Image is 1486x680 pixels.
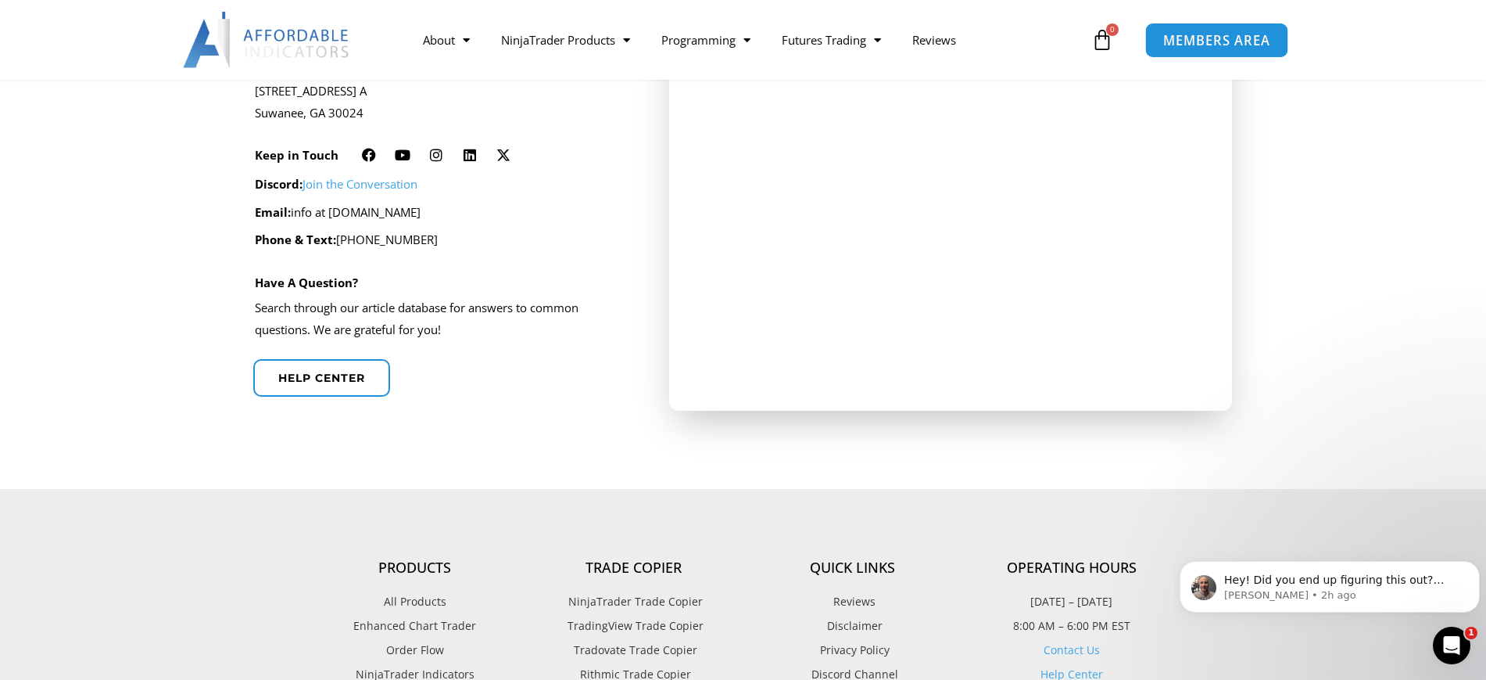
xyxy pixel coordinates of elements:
[1044,642,1100,657] a: Contact Us
[897,22,972,58] a: Reviews
[255,204,291,220] strong: Email:
[255,176,303,192] strong: Discord:
[407,22,485,58] a: About
[386,640,444,660] span: Order Flow
[306,616,525,636] a: Enhanced Chart Trader
[255,229,628,251] p: [PHONE_NUMBER]
[253,359,390,397] a: Help center
[1106,23,1119,36] span: 0
[1173,528,1486,638] iframe: Intercom notifications message
[693,44,1208,373] iframe: Affordable Indicators, Inc.
[962,559,1181,577] h4: Operating Hours
[303,176,417,192] a: Join the Conversation
[1068,17,1137,63] a: 0
[743,640,962,660] a: Privacy Policy
[743,559,962,577] h4: Quick Links
[823,616,883,636] span: Disclaimer
[829,592,875,612] span: Reviews
[564,616,704,636] span: TradingView Trade Copier
[1465,627,1477,639] span: 1
[255,232,336,247] strong: Phone & Text:
[525,640,743,660] a: Tradovate Trade Copier
[407,22,1087,58] nav: Menu
[255,202,628,224] p: info at [DOMAIN_NAME]
[525,592,743,612] a: NinjaTrader Trade Copier
[564,592,703,612] span: NinjaTrader Trade Copier
[525,559,743,577] h4: Trade Copier
[255,297,628,341] p: Search through our article database for answers to common questions. We are grateful for you!
[306,640,525,660] a: Order Flow
[525,616,743,636] a: TradingView Trade Copier
[766,22,897,58] a: Futures Trading
[306,592,525,612] a: All Products
[962,592,1181,612] p: [DATE] – [DATE]
[183,12,351,68] img: LogoAI | Affordable Indicators – NinjaTrader
[646,22,766,58] a: Programming
[1145,22,1288,57] a: MEMBERS AREA
[816,640,890,660] span: Privacy Policy
[1433,627,1470,664] iframe: Intercom live chat
[353,616,476,636] span: Enhanced Chart Trader
[306,559,525,577] h4: Products
[255,148,338,163] h6: Keep in Touch
[570,640,697,660] span: Tradovate Trade Copier
[743,616,962,636] a: Disclaimer
[255,81,628,124] p: [STREET_ADDRESS] A Suwanee, GA 30024
[278,372,365,383] span: Help center
[743,592,962,612] a: Reviews
[384,592,446,612] span: All Products
[1163,34,1270,47] span: MEMBERS AREA
[962,616,1181,636] p: 8:00 AM – 6:00 PM EST
[255,275,358,290] h4: Have A Question?
[485,22,646,58] a: NinjaTrader Products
